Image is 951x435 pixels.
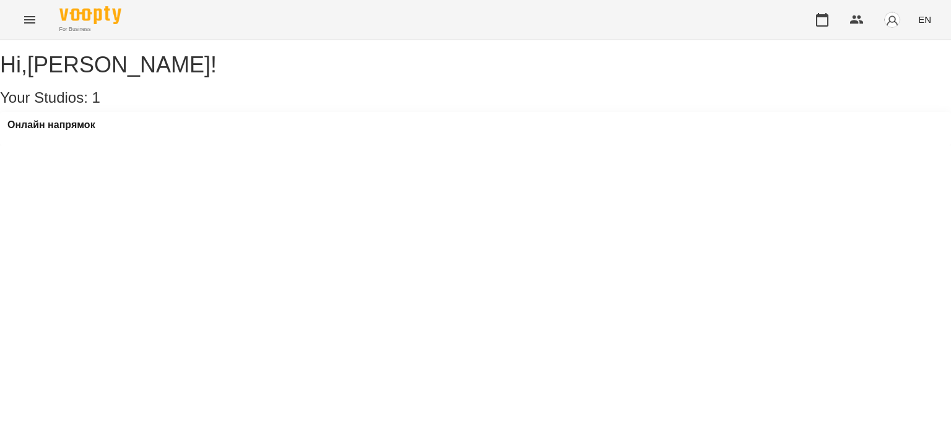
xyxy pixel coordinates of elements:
a: Онлайн напрямок [7,119,95,131]
span: For Business [59,25,121,33]
img: Voopty Logo [59,6,121,24]
button: EN [913,8,936,31]
span: 1 [92,89,100,106]
button: Menu [15,5,45,35]
span: EN [918,13,931,26]
img: avatar_s.png [884,11,901,28]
